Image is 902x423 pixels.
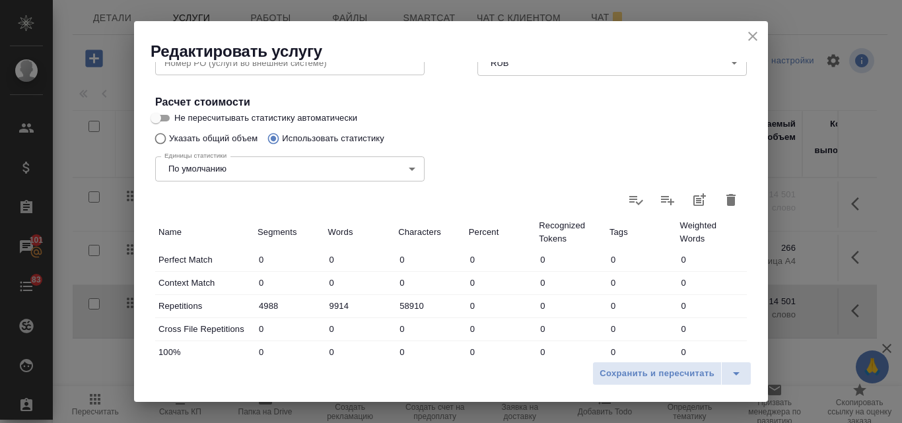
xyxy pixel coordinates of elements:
button: close [743,26,763,46]
input: ✎ Введи что-нибудь [676,342,747,362]
input: ✎ Введи что-нибудь [254,342,325,362]
input: ✎ Введи что-нибудь [606,296,677,315]
div: split button [592,362,751,385]
p: Perfect Match [158,253,251,267]
button: По умолчанию [164,163,230,174]
p: 100% [158,346,251,359]
input: ✎ Введи что-нибудь [395,342,466,362]
input: ✎ Введи что-нибудь [466,319,536,339]
input: ✎ Введи что-нибудь [325,250,396,269]
p: Repetitions [158,300,251,313]
input: ✎ Введи что-нибудь [606,319,677,339]
input: ✎ Введи что-нибудь [676,250,747,269]
input: ✎ Введи что-нибудь [676,296,747,315]
input: ✎ Введи что-нибудь [536,342,606,362]
h2: Редактировать услугу [151,41,768,62]
input: ✎ Введи что-нибудь [254,250,325,269]
label: Обновить статистику [620,184,652,216]
span: Не пересчитывать статистику автоматически [174,112,357,125]
input: ✎ Введи что-нибудь [395,296,466,315]
input: ✎ Введи что-нибудь [395,273,466,292]
p: Context Match [158,277,251,290]
input: ✎ Введи что-нибудь [606,273,677,292]
input: ✎ Введи что-нибудь [254,319,325,339]
button: Добавить статистику в работы [683,184,715,216]
input: ✎ Введи что-нибудь [536,250,606,269]
input: ✎ Введи что-нибудь [536,273,606,292]
input: ✎ Введи что-нибудь [466,250,536,269]
p: Words [328,226,392,239]
span: Сохранить и пересчитать [600,366,714,381]
input: ✎ Введи что-нибудь [466,273,536,292]
p: Percent [469,226,533,239]
div: По умолчанию [155,156,425,181]
input: ✎ Введи что-нибудь [325,319,396,339]
p: Segments [258,226,322,239]
input: ✎ Введи что-нибудь [254,296,325,315]
p: Tags [609,226,674,239]
h4: Расчет стоимости [155,94,747,110]
input: ✎ Введи что-нибудь [676,319,747,339]
input: ✎ Введи что-нибудь [466,342,536,362]
input: ✎ Введи что-нибудь [254,273,325,292]
button: Сохранить и пересчитать [592,362,722,385]
input: ✎ Введи что-нибудь [466,296,536,315]
input: ✎ Введи что-нибудь [395,250,466,269]
input: ✎ Введи что-нибудь [606,250,677,269]
div: RUB [477,50,747,75]
p: Cross File Repetitions [158,323,251,336]
p: Recognized Tokens [539,219,603,245]
input: ✎ Введи что-нибудь [325,342,396,362]
p: Name [158,226,251,239]
p: Characters [398,226,462,239]
input: ✎ Введи что-нибудь [606,342,677,362]
input: ✎ Введи что-нибудь [676,273,747,292]
input: ✎ Введи что-нибудь [536,319,606,339]
label: Слить статистику [652,184,683,216]
button: Удалить статистику [715,184,747,216]
input: ✎ Введи что-нибудь [325,296,396,315]
input: ✎ Введи что-нибудь [325,273,396,292]
p: Weighted Words [679,219,744,245]
button: RUB [487,57,512,69]
input: ✎ Введи что-нибудь [395,319,466,339]
input: ✎ Введи что-нибудь [536,296,606,315]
